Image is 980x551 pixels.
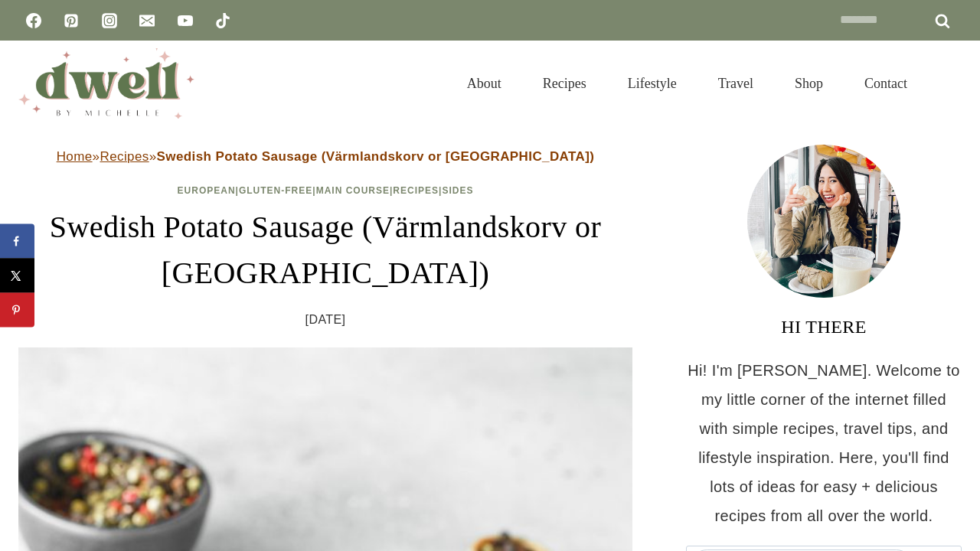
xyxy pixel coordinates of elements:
[157,149,595,164] strong: Swedish Potato Sausage (Värmlandskorv or [GEOGRAPHIC_DATA])
[170,5,201,36] a: YouTube
[442,185,473,196] a: Sides
[18,48,194,119] img: DWELL by michelle
[316,185,390,196] a: Main Course
[178,185,474,196] span: | | | |
[697,57,774,110] a: Travel
[94,5,125,36] a: Instagram
[178,185,236,196] a: European
[936,70,962,96] button: View Search Form
[607,57,697,110] a: Lifestyle
[239,185,312,196] a: Gluten-Free
[18,204,632,296] h1: Swedish Potato Sausage (Värmlandskorv or [GEOGRAPHIC_DATA])
[57,149,93,164] a: Home
[132,5,162,36] a: Email
[844,57,928,110] a: Contact
[100,149,149,164] a: Recipes
[686,356,962,530] p: Hi! I'm [PERSON_NAME]. Welcome to my little corner of the internet filled with simple recipes, tr...
[522,57,607,110] a: Recipes
[446,57,928,110] nav: Primary Navigation
[686,313,962,341] h3: HI THERE
[57,149,595,164] span: » »
[18,5,49,36] a: Facebook
[393,185,439,196] a: Recipes
[446,57,522,110] a: About
[56,5,87,36] a: Pinterest
[774,57,844,110] a: Shop
[305,308,346,331] time: [DATE]
[207,5,238,36] a: TikTok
